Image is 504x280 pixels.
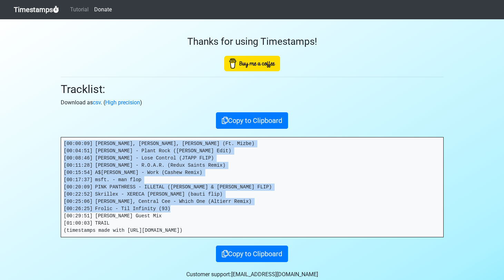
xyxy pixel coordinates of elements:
[67,3,91,17] a: Tutorial
[61,98,444,107] p: Download as . ( )
[61,83,444,96] h2: Tracklist:
[93,99,101,106] a: csv
[61,36,444,48] h3: Thanks for using Timestamps!
[105,99,140,106] a: High precision
[61,137,443,237] pre: [00:00:09] [PERSON_NAME], [PERSON_NAME], [PERSON_NAME] (Ft. Mizbe) [00:04:51] [PERSON_NAME] - Pla...
[224,56,280,71] img: Buy Me A Coffee
[91,3,115,17] a: Donate
[216,246,288,262] button: Copy to Clipboard
[216,112,288,129] button: Copy to Clipboard
[14,3,59,17] a: Timestamps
